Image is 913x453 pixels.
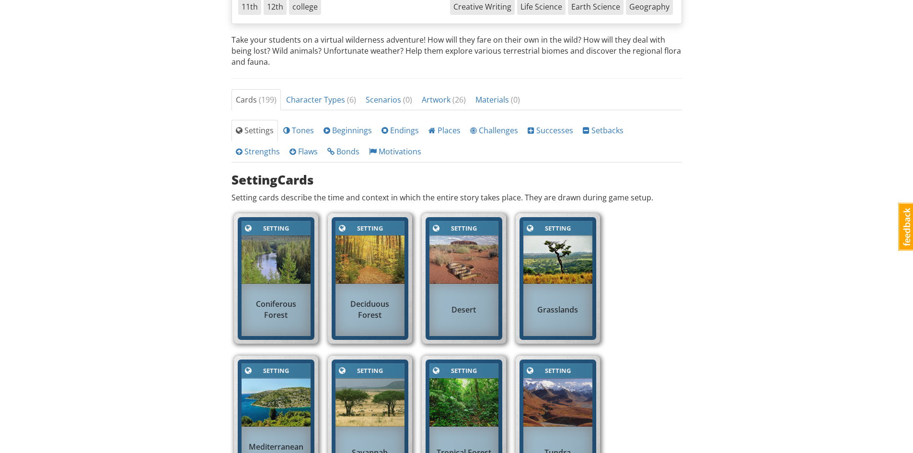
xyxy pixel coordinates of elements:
[335,378,404,427] img: t9j3cpysriod4ypcczq7.jpg
[452,94,466,105] span: ( 26 )
[429,300,498,320] div: Desert
[335,294,404,326] div: Deciduous Forest
[335,235,404,284] img: xzyieypa6a1bvxnfyttd.jpg
[381,125,419,136] span: Endings
[231,192,682,203] p: Setting cards describe the time and context in which the entire story takes place. They are drawn...
[429,378,498,427] img: kvwodtk5e23vykmgmhgm.jpg
[231,35,682,68] p: Take your students on a virtual wilderness adventure! How will they fare on their own in the wild...
[369,146,421,157] span: Motivations
[535,223,580,234] div: Setting
[523,378,592,427] img: ffynxuwupz23vodtz0dw.jpg
[523,300,592,320] div: Grasslands
[428,125,461,136] span: Places
[327,146,359,157] span: Bonds
[470,125,518,136] span: Challenges
[403,94,412,105] span: ( 0 )
[231,173,682,187] h3: Setting Cards
[254,365,299,376] div: Setting
[441,365,486,376] div: Setting
[523,235,592,284] img: yxcwsh592a1p57iucyig.jpg
[347,223,393,234] div: Setting
[242,235,311,284] img: k6msyohrzglqgl7vlbot.jpg
[422,94,466,105] span: Artwork
[236,94,277,105] span: Cards
[242,294,311,326] div: Coniferous Forest
[475,94,520,105] span: Materials
[347,94,356,105] span: ( 6 )
[286,94,356,105] span: Character Types
[583,125,624,136] span: Setbacks
[441,223,486,234] div: Setting
[283,125,314,136] span: Tones
[259,94,277,105] span: ( 199 )
[366,94,412,105] span: Scenarios
[242,378,311,427] img: o8t0wmr5t1s2vaffulgn.jpg
[511,94,520,105] span: ( 0 )
[236,125,274,136] span: Settings
[528,125,573,136] span: Successes
[236,146,280,157] span: Strengths
[535,365,580,376] div: Setting
[324,125,372,136] span: Beginnings
[289,146,318,157] span: Flaws
[254,223,299,234] div: Setting
[429,235,498,284] img: dmhoaibareqoi6m2xp1i.jpg
[347,365,393,376] div: Setting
